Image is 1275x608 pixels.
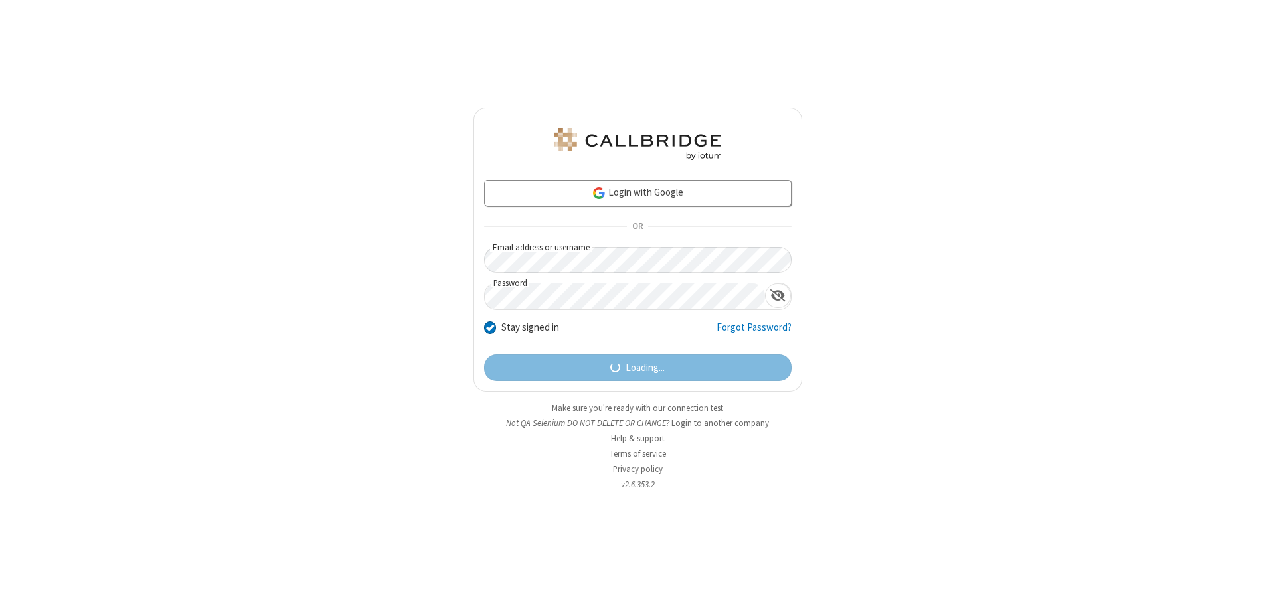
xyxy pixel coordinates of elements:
img: google-icon.png [592,186,606,200]
a: Terms of service [610,448,666,459]
input: Email address or username [484,247,792,273]
li: v2.6.353.2 [473,478,802,491]
a: Privacy policy [613,463,663,475]
span: OR [627,218,648,236]
label: Stay signed in [501,320,559,335]
iframe: Chat [1242,573,1265,599]
div: Show password [765,283,791,308]
a: Login with Google [484,180,792,206]
a: Help & support [611,433,665,444]
button: Login to another company [671,417,769,429]
a: Make sure you're ready with our connection test [552,402,723,414]
span: Loading... [626,360,665,376]
input: Password [485,283,765,309]
button: Loading... [484,354,792,381]
img: QA Selenium DO NOT DELETE OR CHANGE [551,128,724,160]
a: Forgot Password? [717,320,792,345]
li: Not QA Selenium DO NOT DELETE OR CHANGE? [473,417,802,429]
